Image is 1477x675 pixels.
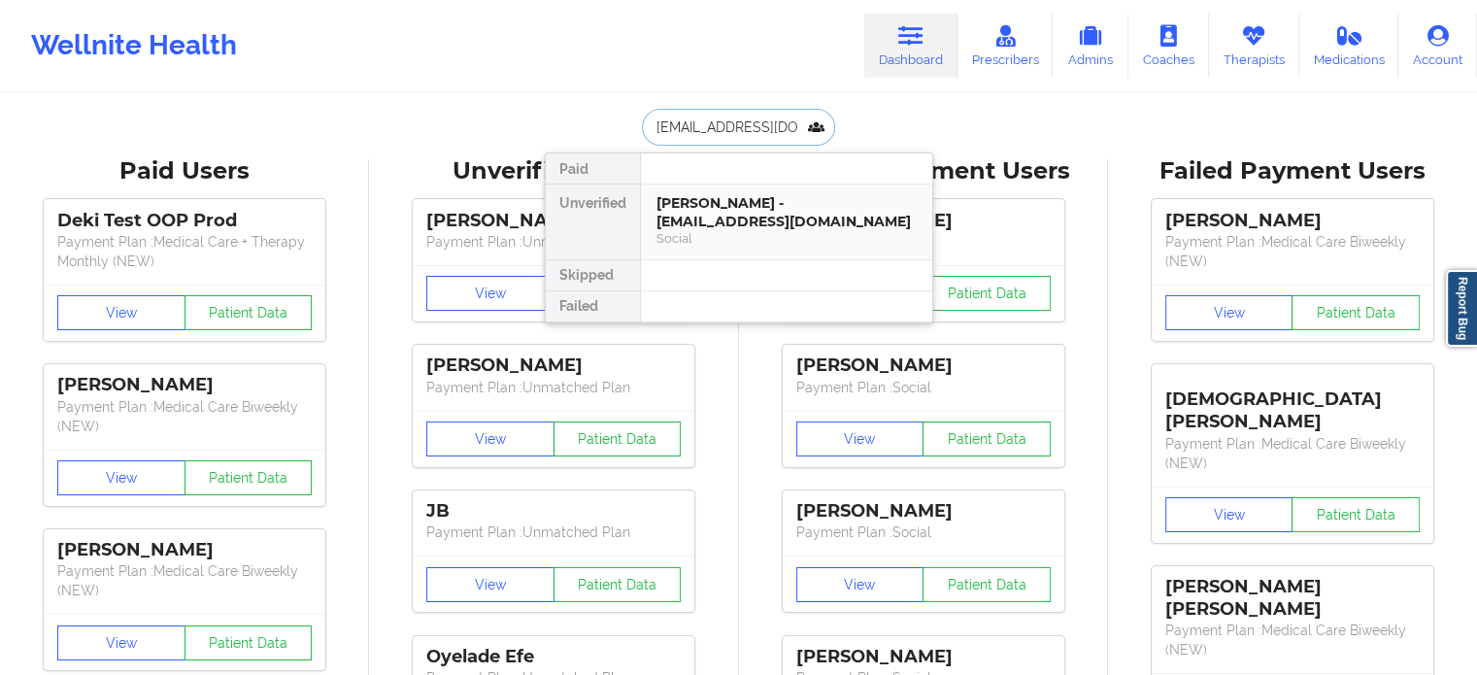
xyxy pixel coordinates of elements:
[656,194,917,230] div: [PERSON_NAME] - [EMAIL_ADDRESS][DOMAIN_NAME]
[796,567,924,602] button: View
[57,374,312,396] div: [PERSON_NAME]
[546,185,640,260] div: Unverified
[426,646,681,668] div: Oyelade Efe
[796,523,1051,542] p: Payment Plan : Social
[426,232,681,252] p: Payment Plan : Unmatched Plan
[426,422,554,456] button: View
[1053,14,1128,78] a: Admins
[546,153,640,185] div: Paid
[1446,270,1477,347] a: Report Bug
[426,276,554,311] button: View
[923,422,1051,456] button: Patient Data
[796,378,1051,397] p: Payment Plan : Social
[1292,295,1420,330] button: Patient Data
[426,378,681,397] p: Payment Plan : Unmatched Plan
[796,422,924,456] button: View
[1165,295,1293,330] button: View
[383,156,724,186] div: Unverified Users
[57,397,312,436] p: Payment Plan : Medical Care Biweekly (NEW)
[1398,14,1477,78] a: Account
[426,567,554,602] button: View
[554,422,682,456] button: Patient Data
[1292,497,1420,532] button: Patient Data
[796,646,1051,668] div: [PERSON_NAME]
[1165,576,1420,621] div: [PERSON_NAME] [PERSON_NAME]
[185,460,313,495] button: Patient Data
[57,460,185,495] button: View
[426,210,681,232] div: [PERSON_NAME]
[1299,14,1399,78] a: Medications
[426,500,681,523] div: JB
[864,14,957,78] a: Dashboard
[923,567,1051,602] button: Patient Data
[426,523,681,542] p: Payment Plan : Unmatched Plan
[923,276,1051,311] button: Patient Data
[546,291,640,322] div: Failed
[57,232,312,271] p: Payment Plan : Medical Care + Therapy Monthly (NEW)
[14,156,355,186] div: Paid Users
[796,500,1051,523] div: [PERSON_NAME]
[1165,621,1420,659] p: Payment Plan : Medical Care Biweekly (NEW)
[426,354,681,377] div: [PERSON_NAME]
[1209,14,1299,78] a: Therapists
[1165,434,1420,473] p: Payment Plan : Medical Care Biweekly (NEW)
[656,230,917,247] div: Social
[57,625,185,660] button: View
[57,210,312,232] div: Deki Test OOP Prod
[185,295,313,330] button: Patient Data
[1128,14,1209,78] a: Coaches
[57,561,312,600] p: Payment Plan : Medical Care Biweekly (NEW)
[185,625,313,660] button: Patient Data
[57,539,312,561] div: [PERSON_NAME]
[1165,210,1420,232] div: [PERSON_NAME]
[796,354,1051,377] div: [PERSON_NAME]
[957,14,1054,78] a: Prescribers
[1165,497,1293,532] button: View
[1122,156,1463,186] div: Failed Payment Users
[57,295,185,330] button: View
[1165,374,1420,433] div: [DEMOGRAPHIC_DATA][PERSON_NAME]
[554,567,682,602] button: Patient Data
[546,260,640,291] div: Skipped
[1165,232,1420,271] p: Payment Plan : Medical Care Biweekly (NEW)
